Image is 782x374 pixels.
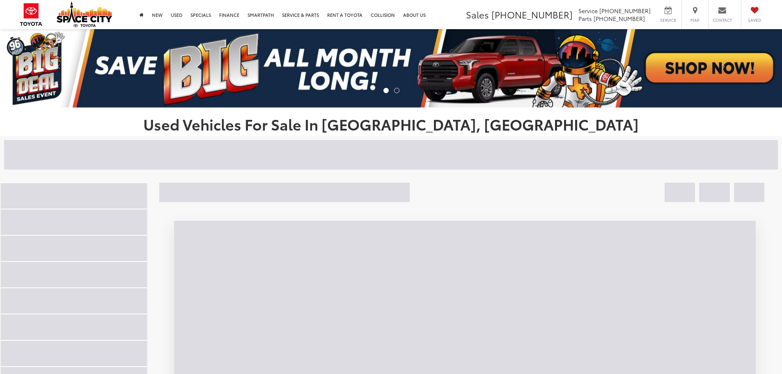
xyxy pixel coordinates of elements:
[491,8,573,21] span: [PHONE_NUMBER]
[713,17,732,23] span: Contact
[466,8,489,21] span: Sales
[599,7,651,15] span: [PHONE_NUMBER]
[578,7,598,15] span: Service
[686,17,704,23] span: Map
[594,14,645,23] span: [PHONE_NUMBER]
[578,14,592,23] span: Parts
[57,2,112,27] img: Space City Toyota
[659,17,677,23] span: Service
[745,17,764,23] span: Saved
